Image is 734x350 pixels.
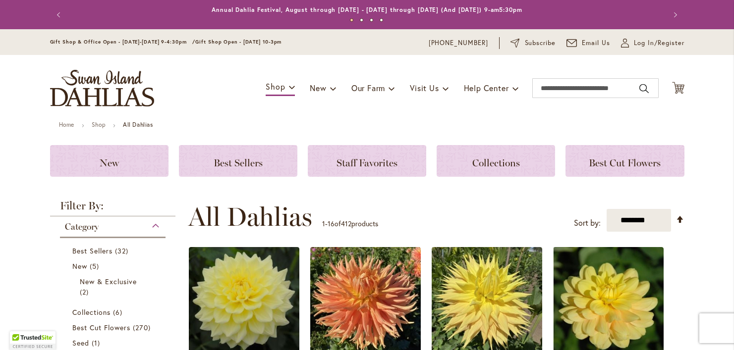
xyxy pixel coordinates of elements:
[214,157,263,169] span: Best Sellers
[266,81,285,92] span: Shop
[574,214,601,232] label: Sort by:
[308,145,426,177] a: Staff Favorites
[50,200,176,216] strong: Filter By:
[72,338,89,348] span: Seed
[212,6,522,13] a: Annual Dahlia Festival, August through [DATE] - [DATE] through [DATE] (And [DATE]) 9-am5:30pm
[360,18,363,22] button: 2 of 4
[100,157,119,169] span: New
[72,246,156,256] a: Best Sellers
[59,121,74,128] a: Home
[179,145,297,177] a: Best Sellers
[351,83,385,93] span: Our Farm
[464,83,509,93] span: Help Center
[350,18,353,22] button: 1 of 4
[72,261,87,271] span: New
[380,18,383,22] button: 4 of 4
[188,202,312,232] span: All Dahlias
[566,38,610,48] a: Email Us
[525,38,556,48] span: Subscribe
[10,331,56,350] div: TrustedSite Certified
[72,338,156,348] a: Seed
[621,38,684,48] a: Log In/Register
[341,219,351,228] span: 412
[50,145,169,177] a: New
[565,145,684,177] a: Best Cut Flowers
[123,121,153,128] strong: All Dahlias
[437,145,555,177] a: Collections
[133,322,153,333] span: 270
[337,157,397,169] span: Staff Favorites
[72,322,156,333] a: Best Cut Flowers
[113,307,125,317] span: 6
[328,219,335,228] span: 16
[65,221,99,232] span: Category
[72,261,156,271] a: New
[80,277,137,286] span: New & Exclusive
[582,38,610,48] span: Email Us
[370,18,373,22] button: 3 of 4
[634,38,684,48] span: Log In/Register
[50,5,70,25] button: Previous
[322,216,378,232] p: - of products
[92,121,106,128] a: Shop
[72,307,156,317] a: Collections
[92,338,103,348] span: 1
[90,261,102,271] span: 5
[195,39,282,45] span: Gift Shop Open - [DATE] 10-3pm
[310,83,326,93] span: New
[410,83,439,93] span: Visit Us
[115,246,131,256] span: 32
[510,38,556,48] a: Subscribe
[72,323,131,332] span: Best Cut Flowers
[72,307,111,317] span: Collections
[50,39,196,45] span: Gift Shop & Office Open - [DATE]-[DATE] 9-4:30pm /
[80,287,91,297] span: 2
[429,38,489,48] a: [PHONE_NUMBER]
[665,5,684,25] button: Next
[80,276,149,297] a: New &amp; Exclusive
[322,219,325,228] span: 1
[472,157,520,169] span: Collections
[72,246,113,255] span: Best Sellers
[50,70,154,106] a: store logo
[589,157,661,169] span: Best Cut Flowers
